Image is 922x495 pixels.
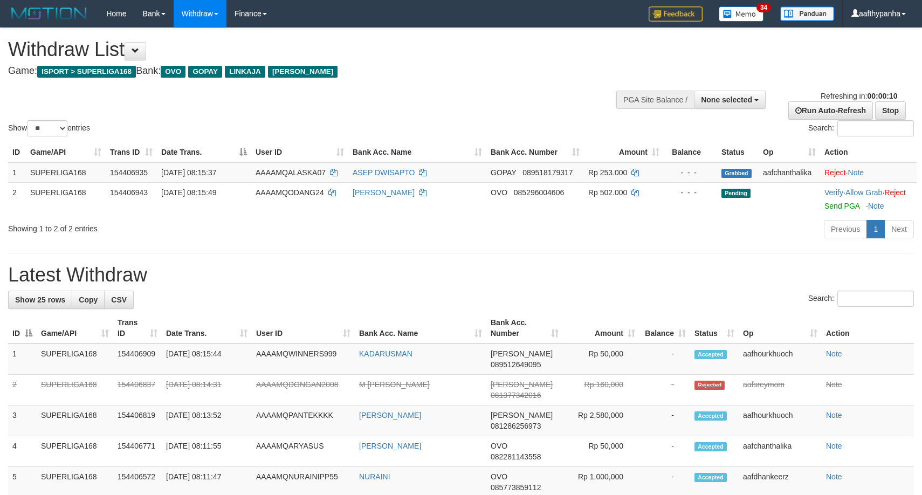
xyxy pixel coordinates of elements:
[157,142,251,162] th: Date Trans.: activate to sort column descending
[268,66,338,78] span: [PERSON_NAME]
[826,411,842,420] a: Note
[867,92,897,100] strong: 00:00:10
[826,472,842,481] a: Note
[639,313,690,343] th: Balance: activate to sort column ascending
[563,405,639,436] td: Rp 2,580,000
[588,188,627,197] span: Rp 502.000
[37,436,113,467] td: SUPERLIGA168
[788,101,873,120] a: Run Auto-Refresh
[353,188,415,197] a: [PERSON_NAME]
[821,92,897,100] span: Refreshing in:
[491,411,553,420] span: [PERSON_NAME]
[721,169,752,178] span: Grabbed
[868,202,884,210] a: Note
[875,101,906,120] a: Stop
[639,375,690,405] td: -
[491,380,553,389] span: [PERSON_NAME]
[820,182,917,216] td: · ·
[694,411,727,421] span: Accepted
[79,295,98,304] span: Copy
[106,142,157,162] th: Trans ID: activate to sort column ascending
[161,66,185,78] span: OVO
[563,313,639,343] th: Amount: activate to sort column ascending
[694,91,766,109] button: None selected
[8,375,37,405] td: 2
[649,6,703,22] img: Feedback.jpg
[639,343,690,375] td: -
[15,295,65,304] span: Show 25 rows
[113,343,162,375] td: 154406909
[824,168,846,177] a: Reject
[162,436,252,467] td: [DATE] 08:11:55
[721,189,751,198] span: Pending
[491,452,541,461] span: Copy 082281143558 to clipboard
[759,142,820,162] th: Op: activate to sort column ascending
[563,436,639,467] td: Rp 50,000
[808,120,914,136] label: Search:
[486,313,563,343] th: Bank Acc. Number: activate to sort column ascending
[353,168,415,177] a: ASEP DWISAPTO
[8,436,37,467] td: 4
[701,95,752,104] span: None selected
[884,220,914,238] a: Next
[491,168,516,177] span: GOPAY
[837,291,914,307] input: Search:
[113,405,162,436] td: 154406819
[161,188,216,197] span: [DATE] 08:15:49
[8,182,26,216] td: 2
[359,349,412,358] a: KADARUSMAN
[668,187,713,198] div: - - -
[113,313,162,343] th: Trans ID: activate to sort column ascending
[8,39,604,60] h1: Withdraw List
[162,343,252,375] td: [DATE] 08:15:44
[26,162,106,183] td: SUPERLIGA168
[824,188,843,197] a: Verify
[563,375,639,405] td: Rp 160,000
[113,375,162,405] td: 154406837
[739,375,822,405] td: aafsreymom
[826,442,842,450] a: Note
[845,188,884,197] span: ·
[111,295,127,304] span: CSV
[514,188,564,197] span: Copy 085296004606 to clipboard
[694,442,727,451] span: Accepted
[563,343,639,375] td: Rp 50,000
[26,142,106,162] th: Game/API: activate to sort column ascending
[359,411,421,420] a: [PERSON_NAME]
[8,66,604,77] h4: Game: Bank:
[37,313,113,343] th: Game/API: activate to sort column ascending
[822,313,914,343] th: Action
[717,142,759,162] th: Status
[837,120,914,136] input: Search:
[188,66,222,78] span: GOPAY
[694,350,727,359] span: Accepted
[110,188,148,197] span: 154406943
[359,472,390,481] a: NURAINI
[491,349,553,358] span: [PERSON_NAME]
[359,380,430,389] a: M [PERSON_NAME]
[8,291,72,309] a: Show 25 rows
[824,202,859,210] a: Send PGA
[884,188,906,197] a: Reject
[491,483,541,492] span: Copy 085773859112 to clipboard
[694,473,727,482] span: Accepted
[252,313,355,343] th: User ID: activate to sort column ascending
[820,162,917,183] td: ·
[355,313,486,343] th: Bank Acc. Name: activate to sort column ascending
[491,391,541,400] span: Copy 081377342016 to clipboard
[668,167,713,178] div: - - -
[162,375,252,405] td: [DATE] 08:14:31
[8,343,37,375] td: 1
[8,142,26,162] th: ID
[739,343,822,375] td: aafhourkhuoch
[37,375,113,405] td: SUPERLIGA168
[491,360,541,369] span: Copy 089512649095 to clipboard
[161,168,216,177] span: [DATE] 08:15:37
[252,436,355,467] td: AAAAMQARYASUS
[8,405,37,436] td: 3
[491,442,507,450] span: OVO
[491,188,507,197] span: OVO
[256,188,324,197] span: AAAAMQODANG24
[616,91,694,109] div: PGA Site Balance /
[690,313,739,343] th: Status: activate to sort column ascending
